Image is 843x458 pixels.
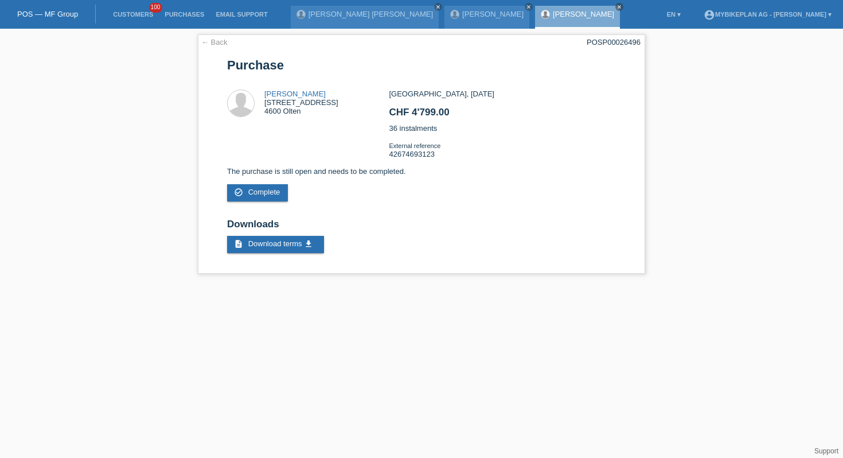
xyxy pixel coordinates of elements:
a: Support [814,447,838,455]
span: External reference [389,142,440,149]
div: [GEOGRAPHIC_DATA], [DATE] 36 instalments 42674693123 [389,90,615,167]
i: close [435,4,441,10]
h1: Purchase [227,58,616,72]
div: POSP00026496 [587,38,641,46]
a: close [525,3,533,11]
h2: Downloads [227,219,616,236]
a: EN ▾ [661,11,686,18]
a: ← Back [201,38,228,46]
a: [PERSON_NAME] [264,90,326,98]
span: Download terms [248,239,302,248]
span: Complete [248,188,280,196]
a: POS — MF Group [17,10,78,18]
span: 100 [149,3,163,13]
i: description [234,239,243,249]
a: [PERSON_NAME] [PERSON_NAME] [309,10,433,18]
a: [PERSON_NAME] [462,10,524,18]
div: [STREET_ADDRESS] 4600 Olten [264,90,338,115]
a: Email Support [210,11,273,18]
a: check_circle_outline Complete [227,184,288,201]
a: description Download terms get_app [227,236,324,253]
a: Customers [107,11,159,18]
i: close [526,4,532,10]
a: account_circleMybikeplan AG - [PERSON_NAME] ▾ [698,11,837,18]
i: account_circle [704,9,715,21]
i: close [616,4,622,10]
h2: CHF 4'799.00 [389,107,615,124]
i: check_circle_outline [234,188,243,197]
a: close [615,3,623,11]
i: get_app [304,239,313,249]
a: Purchases [159,11,210,18]
a: close [434,3,442,11]
p: The purchase is still open and needs to be completed. [227,167,616,176]
a: [PERSON_NAME] [553,10,614,18]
